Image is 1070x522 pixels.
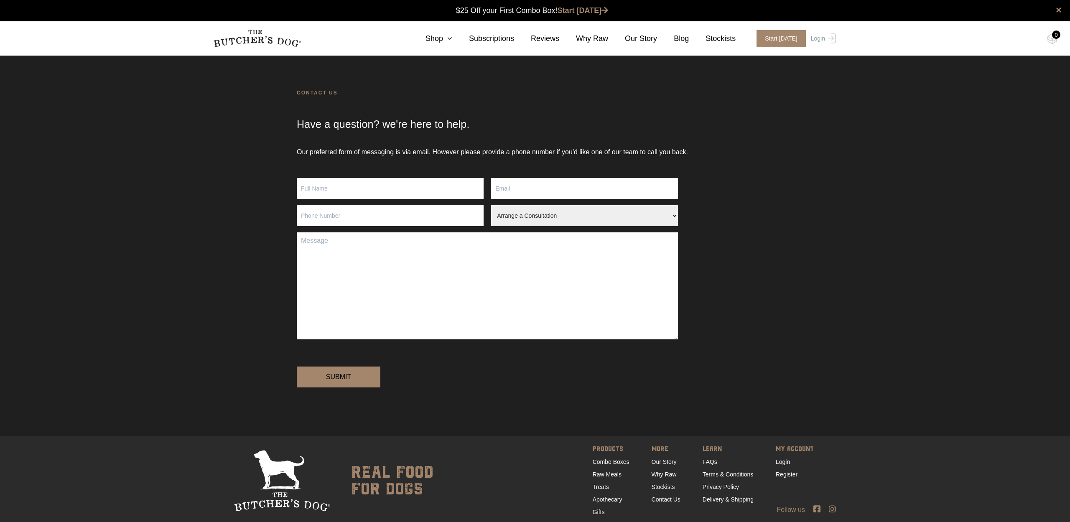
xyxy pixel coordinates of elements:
[593,509,605,515] a: Gifts
[608,33,657,44] a: Our Story
[748,30,809,47] a: Start [DATE]
[703,458,717,465] a: FAQs
[297,205,484,226] input: Phone Number
[703,484,739,490] a: Privacy Policy
[343,450,433,511] div: real food for dogs
[593,444,629,456] span: PRODUCTS
[297,118,773,147] h2: Have a question? we're here to help.
[703,444,754,456] span: LEARN
[776,444,814,456] span: MY ACCOUNT
[757,30,806,47] span: Start [DATE]
[652,471,677,478] a: Why Raw
[657,33,689,44] a: Blog
[689,33,736,44] a: Stockists
[297,147,773,178] p: Our preferred form of messaging is via email. However please provide a phone number if you'd like...
[652,444,680,456] span: MORE
[652,484,675,490] a: Stockists
[593,458,629,465] a: Combo Boxes
[703,471,753,478] a: Terms & Conditions
[201,505,869,515] div: Follow us
[558,6,609,15] a: Start [DATE]
[297,367,380,387] input: Submit
[514,33,559,44] a: Reviews
[1047,33,1057,44] img: TBD_Cart-Empty.png
[559,33,608,44] a: Why Raw
[652,496,680,503] a: Contact Us
[297,178,484,199] input: Full Name
[409,33,452,44] a: Shop
[593,471,622,478] a: Raw Meals
[1056,5,1062,15] a: close
[1052,31,1060,39] div: 0
[776,471,797,478] a: Register
[703,496,754,503] a: Delivery & Shipping
[491,178,678,199] input: Email
[652,458,677,465] a: Our Story
[593,496,622,503] a: Apothecary
[297,89,773,118] h1: Contact Us
[452,33,514,44] a: Subscriptions
[593,484,609,490] a: Treats
[297,178,773,402] form: Contact form
[809,30,836,47] a: Login
[776,458,790,465] a: Login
